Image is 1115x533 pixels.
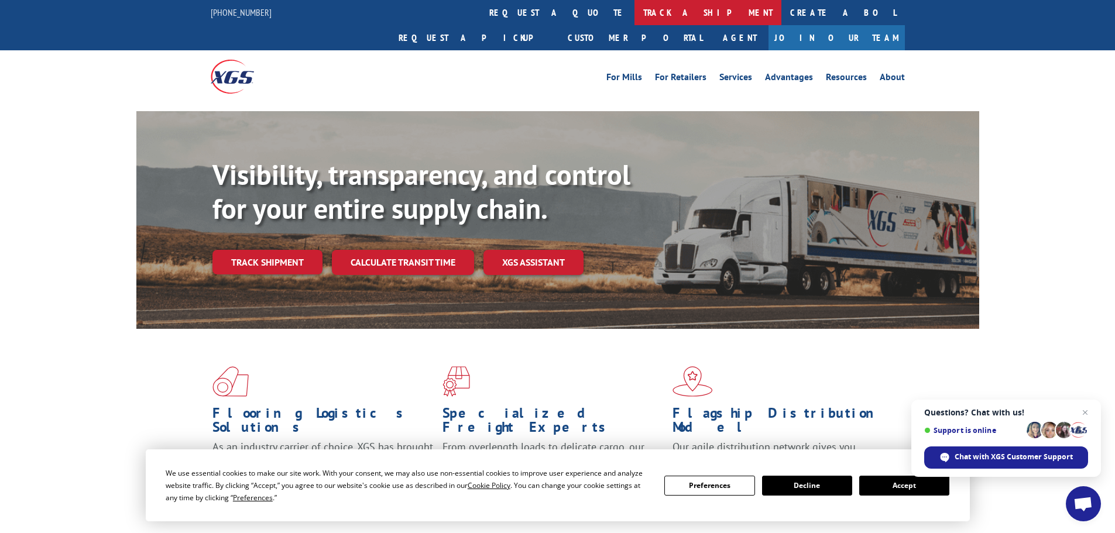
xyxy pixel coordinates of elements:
a: Join Our Team [769,25,905,50]
div: Cookie Consent Prompt [146,449,970,521]
a: Agent [711,25,769,50]
button: Decline [762,476,852,496]
a: Track shipment [212,250,323,274]
span: Questions? Chat with us! [924,408,1088,417]
img: xgs-icon-focused-on-flooring-red [442,366,470,397]
a: XGS ASSISTANT [483,250,584,275]
button: Accept [859,476,949,496]
span: Our agile distribution network gives you nationwide inventory management on demand. [673,440,888,467]
img: xgs-icon-total-supply-chain-intelligence-red [212,366,249,397]
a: For Retailers [655,73,706,85]
span: As an industry carrier of choice, XGS has brought innovation and dedication to flooring logistics... [212,440,433,482]
span: Preferences [233,493,273,503]
img: xgs-icon-flagship-distribution-model-red [673,366,713,397]
a: Calculate transit time [332,250,474,275]
h1: Flagship Distribution Model [673,406,894,440]
div: We use essential cookies to make our site work. With your consent, we may also use non-essential ... [166,467,650,504]
a: Resources [826,73,867,85]
span: Support is online [924,426,1023,435]
a: Services [719,73,752,85]
a: Request a pickup [390,25,559,50]
a: [PHONE_NUMBER] [211,6,272,18]
h1: Specialized Freight Experts [442,406,664,440]
a: For Mills [606,73,642,85]
b: Visibility, transparency, and control for your entire supply chain. [212,156,630,226]
span: Close chat [1078,405,1092,419]
div: Chat with XGS Customer Support [924,446,1088,469]
p: From overlength loads to delicate cargo, our experienced staff knows the best way to move your fr... [442,440,664,492]
a: About [880,73,905,85]
div: Open chat [1066,486,1101,521]
span: Cookie Policy [468,480,510,490]
a: Advantages [765,73,813,85]
a: Customer Portal [559,25,711,50]
button: Preferences [664,476,754,496]
span: Chat with XGS Customer Support [955,452,1073,462]
h1: Flooring Logistics Solutions [212,406,434,440]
